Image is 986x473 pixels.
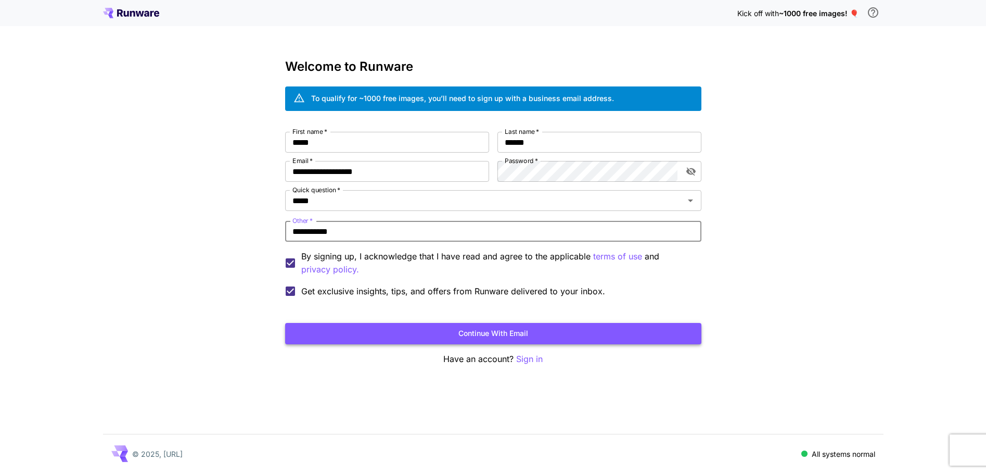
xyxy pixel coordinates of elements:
[285,353,701,366] p: Have an account?
[505,156,538,165] label: Password
[682,162,700,181] button: toggle password visibility
[505,127,539,136] label: Last name
[292,216,313,225] label: Other
[301,250,693,276] p: By signing up, I acknowledge that I have read and agree to the applicable and
[301,263,359,276] p: privacy policy.
[292,127,327,136] label: First name
[683,193,698,208] button: Open
[292,185,340,194] label: Quick question
[285,59,701,74] h3: Welcome to Runware
[516,353,543,366] button: Sign in
[593,250,642,263] p: terms of use
[812,449,875,459] p: All systems normal
[301,285,605,297] span: Get exclusive insights, tips, and offers from Runware delivered to your inbox.
[737,9,779,18] span: Kick off with
[779,9,859,18] span: ~1000 free images! 🎈
[301,263,359,276] button: By signing up, I acknowledge that I have read and agree to the applicable terms of use and
[311,93,614,104] div: To qualify for ~1000 free images, you’ll need to sign up with a business email address.
[292,156,313,165] label: Email
[593,250,642,263] button: By signing up, I acknowledge that I have read and agree to the applicable and privacy policy.
[132,449,183,459] p: © 2025, [URL]
[285,323,701,344] button: Continue with email
[863,2,883,23] button: In order to qualify for free credit, you need to sign up with a business email address and click ...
